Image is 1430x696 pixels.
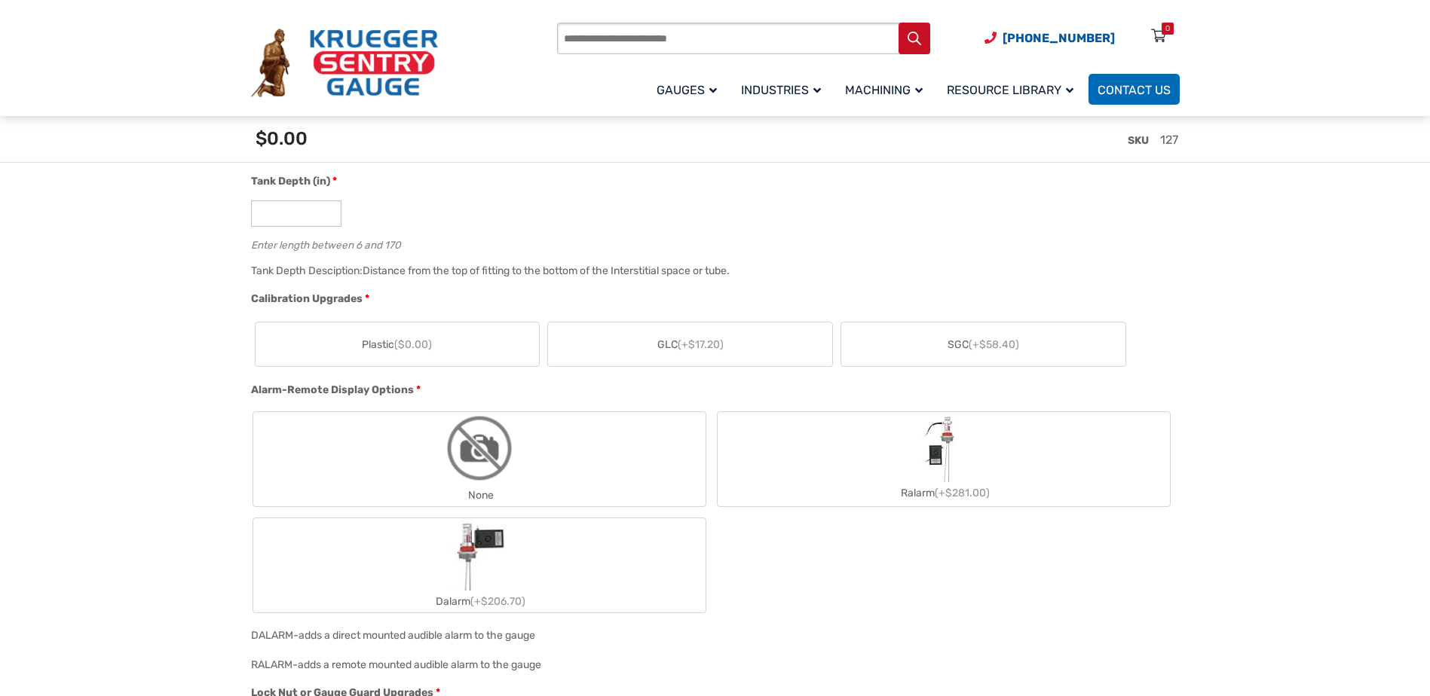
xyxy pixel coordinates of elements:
[648,72,732,107] a: Gauges
[947,83,1073,97] span: Resource Library
[657,83,717,97] span: Gauges
[935,487,990,499] span: (+$281.00)
[1128,134,1149,147] span: SKU
[251,236,1172,250] div: Enter length between 6 and 170
[1098,83,1171,97] span: Contact Us
[1089,74,1180,105] a: Contact Us
[1160,133,1178,147] span: 127
[948,337,1019,353] span: SGC
[298,658,541,671] div: adds a remote mounted audible alarm to the gauge
[251,29,438,98] img: Krueger Sentry Gauge
[251,292,363,305] span: Calibration Upgrades
[718,414,1170,504] label: Ralarm
[299,629,535,642] div: adds a direct mounted audible alarm to the gauge
[845,83,923,97] span: Machining
[251,175,330,188] span: Tank Depth (in)
[732,72,836,107] a: Industries
[363,264,730,277] div: Distance from the top of fitting to the bottom of the Interstitial space or tube.
[741,83,821,97] span: Industries
[253,484,706,506] div: None
[984,29,1115,47] a: Phone Number (920) 434-8860
[938,72,1089,107] a: Resource Library
[251,658,298,671] span: RALARM-
[253,591,706,612] div: Dalarm
[718,482,1170,504] div: Ralarm
[251,264,363,277] span: Tank Depth Desciption:
[416,382,421,398] abbr: required
[1003,31,1115,45] span: [PHONE_NUMBER]
[332,173,337,189] abbr: required
[362,337,432,353] span: Plastic
[251,383,414,396] span: Alarm-Remote Display Options
[836,72,938,107] a: Machining
[394,338,432,351] span: ($0.00)
[253,412,706,506] label: None
[657,337,724,353] span: GLC
[1165,23,1170,35] div: 0
[678,338,724,351] span: (+$17.20)
[470,595,525,608] span: (+$206.70)
[969,338,1019,351] span: (+$58.40)
[251,629,299,642] span: DALARM-
[365,291,369,307] abbr: required
[253,518,706,612] label: Dalarm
